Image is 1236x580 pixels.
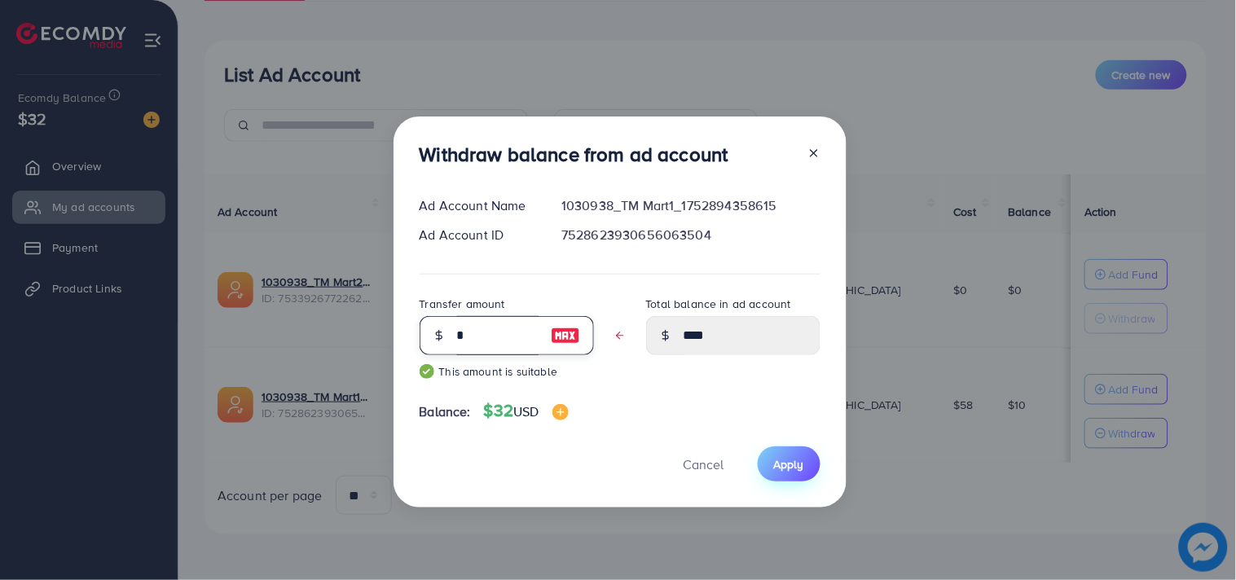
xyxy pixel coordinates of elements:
[513,402,539,420] span: USD
[407,226,549,244] div: Ad Account ID
[551,326,580,345] img: image
[774,456,804,472] span: Apply
[552,404,569,420] img: image
[663,446,745,481] button: Cancel
[420,364,434,379] img: guide
[420,363,594,380] small: This amount is suitable
[420,402,471,421] span: Balance:
[548,196,833,215] div: 1030938_TM Mart1_1752894358615
[420,296,505,312] label: Transfer amount
[548,226,833,244] div: 7528623930656063504
[484,401,569,421] h4: $32
[684,455,724,473] span: Cancel
[407,196,549,215] div: Ad Account Name
[420,143,728,166] h3: Withdraw balance from ad account
[646,296,791,312] label: Total balance in ad account
[758,446,820,481] button: Apply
